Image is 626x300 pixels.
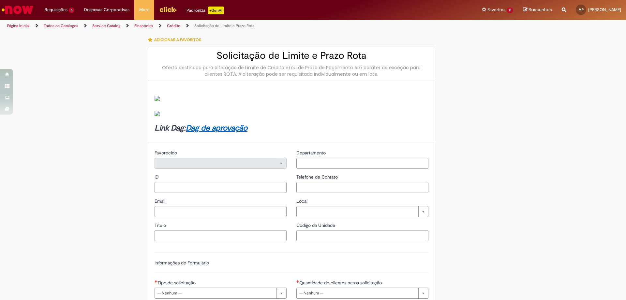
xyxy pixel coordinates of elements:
[148,33,205,47] button: Adicionar a Favoritos
[487,7,505,13] span: Favoritos
[155,158,287,169] a: Limpar campo Favorecido
[155,50,428,61] h2: Solicitação de Limite e Prazo Rota
[194,23,254,28] a: Solicitação de Limite e Prazo Rota
[186,7,224,14] div: Padroniza
[299,280,383,286] span: Quantidade de clientes nessa solicitação
[155,64,428,77] div: Oferta destinada para alteração de Limite de Crédito e/ou de Prazo de Pagamento em caráter de exc...
[299,288,415,298] span: -- Nenhum --
[5,20,412,32] ul: Trilhas de página
[296,174,339,180] span: Telefone de Contato
[208,7,224,14] p: +GenAi
[167,23,180,28] a: Crédito
[45,7,67,13] span: Requisições
[84,7,129,13] span: Despesas Corporativas
[134,23,153,28] a: Financeiro
[155,280,157,283] span: Necessários
[529,7,552,13] span: Rascunhos
[155,150,178,156] span: Somente leitura - Favorecido
[155,96,160,101] img: sys_attachment.do
[296,222,336,228] span: Código da Unidade
[155,123,247,133] strong: Link Dag:
[296,230,428,241] input: Código da Unidade
[296,206,428,217] a: Limpar campo Local
[296,182,428,193] input: Telefone de Contato
[159,5,177,14] img: click_logo_yellow_360x200.png
[154,37,201,42] span: Adicionar a Favoritos
[186,123,247,133] a: Dag de aprovação
[7,23,30,28] a: Página inicial
[155,222,167,228] span: Título
[155,230,287,241] input: Título
[507,8,513,13] span: 13
[1,3,34,16] img: ServiceNow
[157,288,273,298] span: -- Nenhum --
[155,198,167,204] span: Email
[157,280,197,286] span: Tipo de solicitação
[523,7,552,13] a: Rascunhos
[44,23,78,28] a: Todos os Catálogos
[588,7,621,12] span: [PERSON_NAME]
[155,182,287,193] input: ID
[155,260,209,266] label: Informações de Formulário
[155,174,160,180] span: ID
[296,158,428,169] input: Departamento
[155,206,287,217] input: Email
[296,280,299,283] span: Necessários
[579,8,584,12] span: MP
[92,23,120,28] a: Service Catalog
[155,111,160,116] img: sys_attachment.do
[296,150,327,156] span: Departamento
[296,198,309,204] span: Local
[139,7,149,13] span: More
[69,8,74,13] span: 5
